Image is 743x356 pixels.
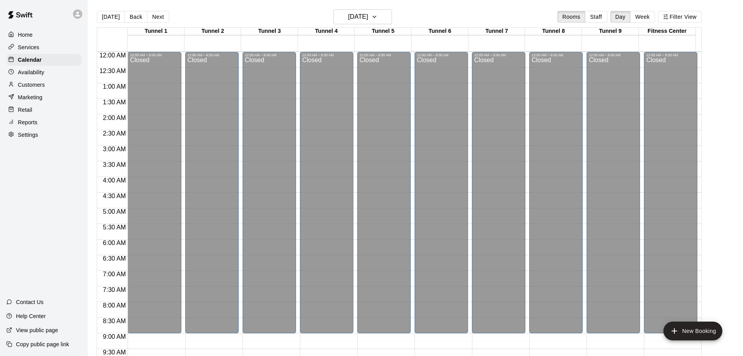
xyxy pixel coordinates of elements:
[16,312,46,320] p: Help Center
[355,28,411,35] div: Tunnel 5
[18,106,32,114] p: Retail
[360,57,408,336] div: Closed
[6,91,82,103] a: Marketing
[360,53,408,57] div: 12:00 AM – 9:00 AM
[474,53,523,57] div: 12:00 AM – 9:00 AM
[16,298,44,306] p: Contact Us
[357,52,411,333] div: 12:00 AM – 9:00 AM: Closed
[245,57,294,336] div: Closed
[589,53,638,57] div: 12:00 AM – 9:00 AM
[101,130,128,137] span: 2:30 AM
[348,11,368,22] h6: [DATE]
[101,349,128,356] span: 9:30 AM
[188,57,236,336] div: Closed
[243,52,296,333] div: 12:00 AM – 9:00 AM: Closed
[587,52,640,333] div: 12:00 AM – 9:00 AM: Closed
[6,41,82,53] a: Services
[18,81,45,89] p: Customers
[101,177,128,184] span: 4:00 AM
[18,68,44,76] p: Availability
[101,146,128,152] span: 3:00 AM
[18,43,39,51] p: Services
[557,11,585,23] button: Rooms
[101,114,128,121] span: 2:00 AM
[101,286,128,293] span: 7:30 AM
[333,9,392,24] button: [DATE]
[101,99,128,106] span: 1:30 AM
[101,318,128,324] span: 8:30 AM
[101,208,128,215] span: 5:00 AM
[6,116,82,128] a: Reports
[6,54,82,66] a: Calendar
[411,28,468,35] div: Tunnel 6
[124,11,147,23] button: Back
[525,28,582,35] div: Tunnel 8
[185,52,239,333] div: 12:00 AM – 9:00 AM: Closed
[130,57,179,336] div: Closed
[101,333,128,340] span: 9:00 AM
[101,240,128,246] span: 6:00 AM
[302,57,351,336] div: Closed
[101,83,128,90] span: 1:00 AM
[97,11,125,23] button: [DATE]
[16,326,58,334] p: View public page
[147,11,169,23] button: Next
[417,57,466,336] div: Closed
[298,28,355,35] div: Tunnel 4
[98,52,128,59] span: 12:00 AM
[532,53,580,57] div: 12:00 AM – 9:00 AM
[184,28,241,35] div: Tunnel 2
[188,53,236,57] div: 12:00 AM – 9:00 AM
[589,57,638,336] div: Closed
[663,322,722,340] button: add
[529,52,583,333] div: 12:00 AM – 9:00 AM: Closed
[101,161,128,168] span: 3:30 AM
[18,56,42,64] p: Calendar
[6,104,82,116] a: Retail
[130,53,179,57] div: 12:00 AM – 9:00 AM
[101,193,128,199] span: 4:30 AM
[16,340,69,348] p: Copy public page link
[98,68,128,74] span: 12:30 AM
[101,224,128,231] span: 5:30 AM
[128,28,184,35] div: Tunnel 1
[18,31,33,39] p: Home
[241,28,298,35] div: Tunnel 3
[6,129,82,141] a: Settings
[300,52,353,333] div: 12:00 AM – 9:00 AM: Closed
[630,11,655,23] button: Week
[101,271,128,277] span: 7:00 AM
[302,53,351,57] div: 12:00 AM – 9:00 AM
[415,52,468,333] div: 12:00 AM – 9:00 AM: Closed
[245,53,294,57] div: 12:00 AM – 9:00 AM
[468,28,525,35] div: Tunnel 7
[101,302,128,309] span: 8:00 AM
[472,52,525,333] div: 12:00 AM – 9:00 AM: Closed
[585,11,607,23] button: Staff
[610,11,631,23] button: Day
[582,28,639,35] div: Tunnel 9
[639,28,696,35] div: Fitness Center
[658,11,702,23] button: Filter View
[646,57,695,336] div: Closed
[6,79,82,91] a: Customers
[6,66,82,78] a: Availability
[18,93,43,101] p: Marketing
[128,52,181,333] div: 12:00 AM – 9:00 AM: Closed
[6,29,82,41] a: Home
[18,131,38,139] p: Settings
[18,118,37,126] p: Reports
[644,52,697,333] div: 12:00 AM – 9:00 AM: Closed
[646,53,695,57] div: 12:00 AM – 9:00 AM
[474,57,523,336] div: Closed
[417,53,466,57] div: 12:00 AM – 9:00 AM
[532,57,580,336] div: Closed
